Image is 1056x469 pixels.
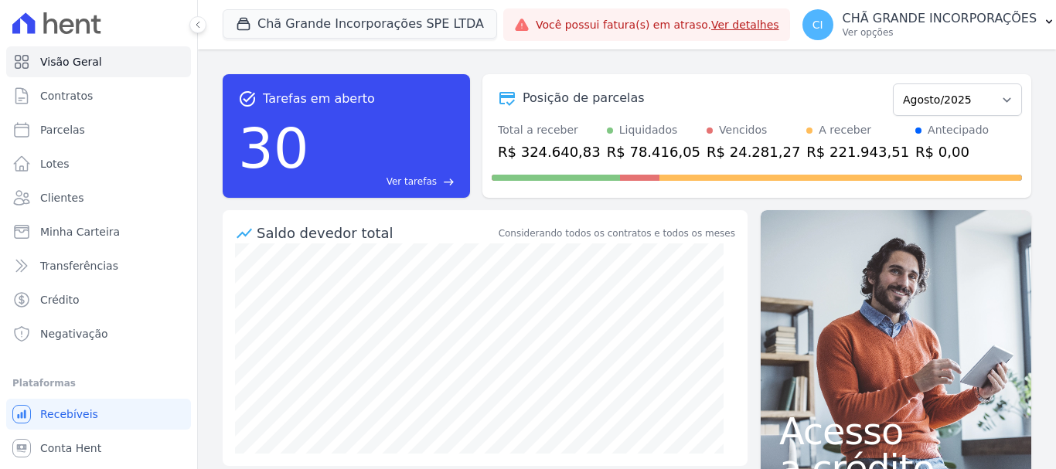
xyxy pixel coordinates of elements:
[812,19,823,30] span: CI
[6,216,191,247] a: Minha Carteira
[40,224,120,240] span: Minha Carteira
[499,226,735,240] div: Considerando todos os contratos e todos os meses
[40,156,70,172] span: Lotes
[719,122,767,138] div: Vencidos
[6,80,191,111] a: Contratos
[619,122,678,138] div: Liquidados
[707,141,800,162] div: R$ 24.281,27
[387,175,437,189] span: Ver tarefas
[843,26,1037,39] p: Ver opções
[40,406,98,422] span: Recebíveis
[40,258,118,274] span: Transferências
[6,433,191,464] a: Conta Hent
[223,9,497,39] button: Chã Grande Incorporações SPE LTDA
[40,190,83,206] span: Clientes
[779,413,1013,450] span: Acesso
[40,440,101,456] span: Conta Hent
[40,88,93,104] span: Contratos
[928,122,989,138] div: Antecipado
[498,141,601,162] div: R$ 324.640,83
[6,148,191,179] a: Lotes
[443,176,455,188] span: east
[40,326,108,342] span: Negativação
[40,54,102,70] span: Visão Geral
[607,141,700,162] div: R$ 78.416,05
[536,17,779,33] span: Você possui fatura(s) em atraso.
[819,122,871,138] div: A receber
[257,223,496,243] div: Saldo devedor total
[263,90,375,108] span: Tarefas em aberto
[915,141,989,162] div: R$ 0,00
[711,19,779,31] a: Ver detalhes
[806,141,909,162] div: R$ 221.943,51
[12,374,185,393] div: Plataformas
[40,122,85,138] span: Parcelas
[315,175,455,189] a: Ver tarefas east
[6,182,191,213] a: Clientes
[6,114,191,145] a: Parcelas
[843,11,1037,26] p: CHÃ GRANDE INCORPORAÇÕES
[498,122,601,138] div: Total a receber
[238,90,257,108] span: task_alt
[6,46,191,77] a: Visão Geral
[6,399,191,430] a: Recebíveis
[40,292,80,308] span: Crédito
[238,108,309,189] div: 30
[6,250,191,281] a: Transferências
[6,318,191,349] a: Negativação
[523,89,645,107] div: Posição de parcelas
[6,284,191,315] a: Crédito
